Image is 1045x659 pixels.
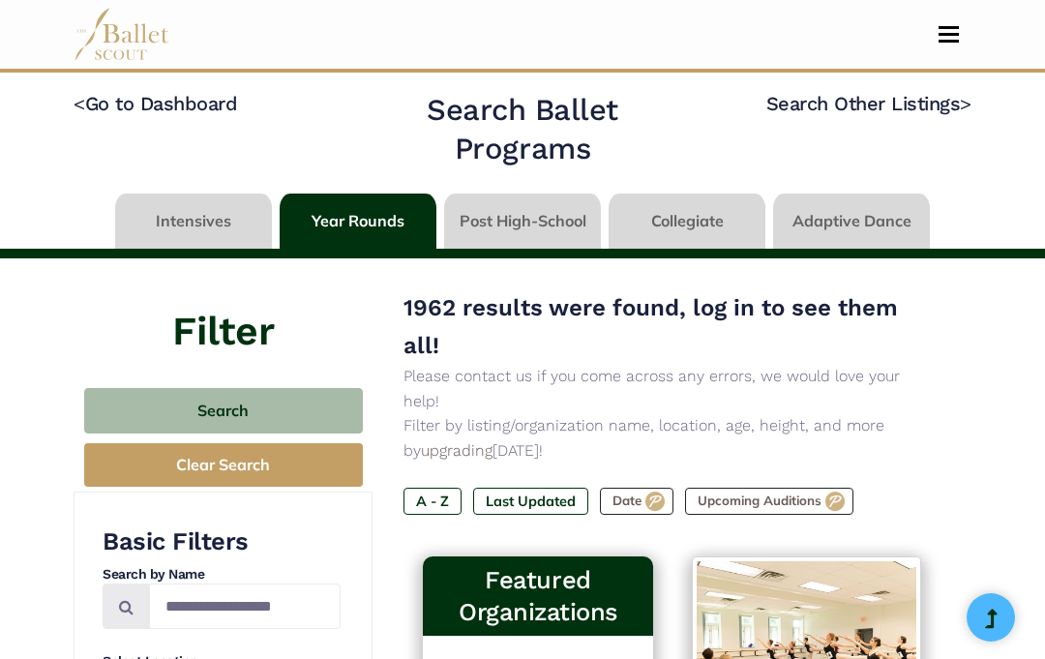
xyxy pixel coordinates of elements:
[74,258,373,359] h4: Filter
[440,194,605,249] li: Post High-School
[403,294,898,358] span: 1962 results were found, log in to see them all!
[149,584,341,629] input: Search by names...
[84,443,363,487] button: Clear Search
[685,488,853,515] label: Upcoming Auditions
[766,92,971,115] a: Search Other Listings>
[605,194,769,249] li: Collegiate
[103,525,341,557] h3: Basic Filters
[438,564,637,628] h3: Featured Organizations
[276,194,440,249] li: Year Rounds
[421,441,493,460] a: upgrading
[403,413,940,463] p: Filter by listing/organization name, location, age, height, and more by [DATE]!
[960,91,971,115] code: >
[74,92,237,115] a: <Go to Dashboard
[926,25,971,44] button: Toggle navigation
[360,91,685,168] h2: Search Ballet Programs
[473,488,588,515] label: Last Updated
[84,388,363,434] button: Search
[769,194,934,249] li: Adaptive Dance
[600,488,673,515] label: Date
[403,488,462,515] label: A - Z
[103,565,341,584] h4: Search by Name
[74,91,85,115] code: <
[403,364,940,413] p: Please contact us if you come across any errors, we would love your help!
[111,194,276,249] li: Intensives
